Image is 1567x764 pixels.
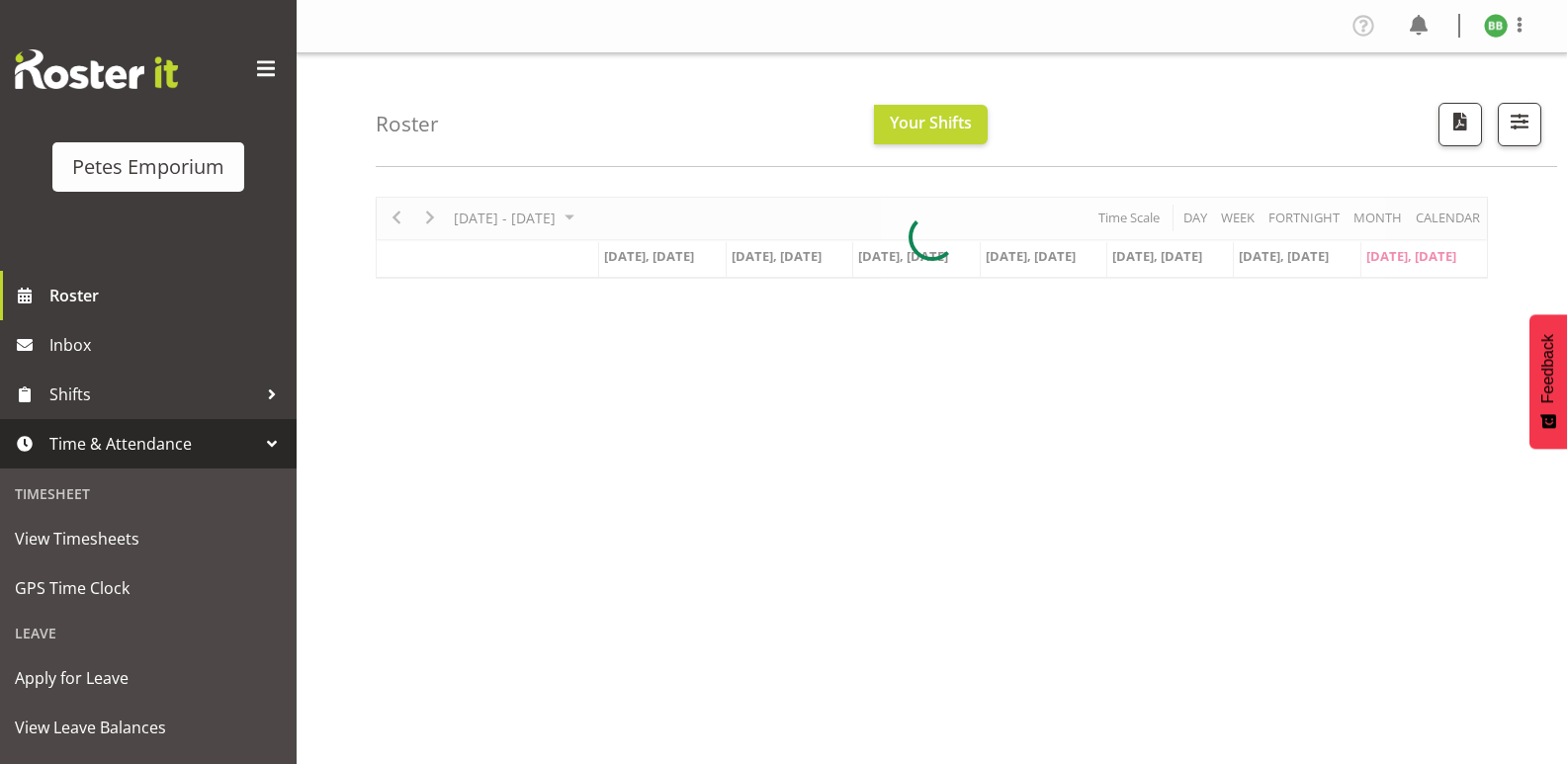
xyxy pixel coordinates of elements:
button: Filter Shifts [1498,103,1541,146]
span: View Leave Balances [15,713,282,742]
a: View Leave Balances [5,703,292,752]
span: Inbox [49,330,287,360]
span: Apply for Leave [15,663,282,693]
span: Shifts [49,380,257,409]
span: Your Shifts [890,112,972,133]
img: Rosterit website logo [15,49,178,89]
button: Download a PDF of the roster according to the set date range. [1438,103,1482,146]
a: Apply for Leave [5,653,292,703]
a: GPS Time Clock [5,563,292,613]
h4: Roster [376,113,439,135]
span: View Timesheets [15,524,282,553]
span: GPS Time Clock [15,573,282,603]
button: Feedback - Show survey [1529,314,1567,449]
span: Feedback [1539,334,1557,403]
div: Timesheet [5,473,292,514]
button: Your Shifts [874,105,988,144]
div: Leave [5,613,292,653]
a: View Timesheets [5,514,292,563]
span: Roster [49,281,287,310]
div: Petes Emporium [72,152,224,182]
span: Time & Attendance [49,429,257,459]
img: beena-bist9974.jpg [1484,14,1508,38]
